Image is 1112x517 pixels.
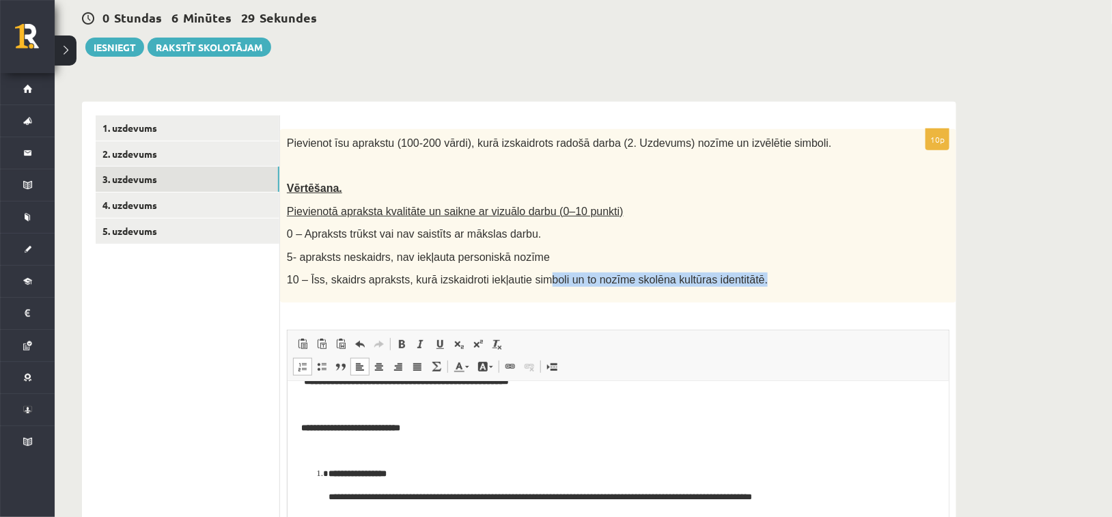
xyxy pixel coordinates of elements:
span: 0 – Apraksts trūkst vai nav saistīts ar mākslas darbu. [287,228,542,240]
a: Background Color [473,358,497,376]
span: Pievienot īsu aprakstu (100-200 vārdi), kurā izskaidrots radošā darba (2. Uzdevums) nozīme un izv... [287,137,832,149]
span: Vērtēšana. [287,182,342,194]
a: Insert Page Break for Printing [542,358,561,376]
a: 5. uzdevums [96,219,279,244]
a: Center [370,358,389,376]
a: Text Color [449,358,473,376]
a: Align Right [389,358,408,376]
a: Undo (Ctrl+Z) [350,335,370,353]
a: Subscript [449,335,469,353]
span: 0 [102,10,109,25]
a: Unlink [520,358,539,376]
a: Paste as plain text (Ctrl+Shift+V) [312,335,331,353]
button: Iesniegt [85,38,144,57]
a: 3. uzdevums [96,167,279,192]
a: Superscript [469,335,488,353]
span: 5- apraksts neskaidrs, nav iekļauta personiskā nozīme [287,251,550,263]
a: Insert/Remove Numbered List [293,358,312,376]
span: Pievienotā apraksta kvalitāte un saikne ar vizuālo darbu (0–10 punkti) [287,206,624,217]
a: Link (Ctrl+K) [501,358,520,376]
a: Rakstīt skolotājam [148,38,271,57]
a: Rīgas 1. Tālmācības vidusskola [15,24,55,58]
a: Redo (Ctrl+Y) [370,335,389,353]
a: 4. uzdevums [96,193,279,218]
a: Bold (Ctrl+B) [392,335,411,353]
a: Insert/Remove Bulleted List [312,358,331,376]
span: Sekundes [260,10,317,25]
p: 10p [926,128,949,150]
a: 1. uzdevums [96,115,279,141]
a: Math [427,358,446,376]
a: Paste (Ctrl+V) [293,335,312,353]
a: Align Left [350,358,370,376]
span: Minūtes [183,10,232,25]
a: Remove Format [488,335,507,353]
a: Paste from Word [331,335,350,353]
span: 10 – Īss, skaidrs apraksts, kurā izskaidroti iekļautie simboli un to nozīme skolēna kultūras iden... [287,274,768,285]
span: Stundas [114,10,162,25]
a: Italic (Ctrl+I) [411,335,430,353]
span: 6 [171,10,178,25]
a: 2. uzdevums [96,141,279,167]
span: 29 [241,10,255,25]
a: Justify [408,358,427,376]
a: Block Quote [331,358,350,376]
a: Underline (Ctrl+U) [430,335,449,353]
